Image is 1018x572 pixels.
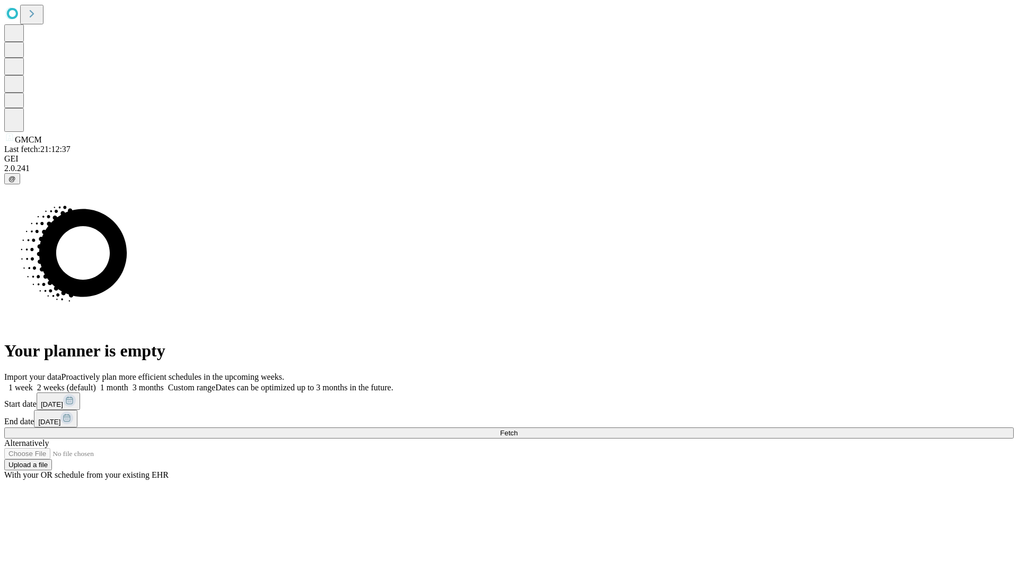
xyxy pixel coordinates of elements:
[38,418,60,426] span: [DATE]
[15,135,42,144] span: GMCM
[34,410,77,427] button: [DATE]
[4,470,169,479] span: With your OR schedule from your existing EHR
[4,392,1014,410] div: Start date
[8,383,33,392] span: 1 week
[133,383,164,392] span: 3 months
[215,383,393,392] span: Dates can be optimized up to 3 months in the future.
[4,459,52,470] button: Upload a file
[4,164,1014,173] div: 2.0.241
[37,383,96,392] span: 2 weeks (default)
[4,427,1014,439] button: Fetch
[4,341,1014,361] h1: Your planner is empty
[4,173,20,184] button: @
[500,429,517,437] span: Fetch
[4,439,49,448] span: Alternatively
[168,383,215,392] span: Custom range
[4,410,1014,427] div: End date
[4,372,62,381] span: Import your data
[100,383,128,392] span: 1 month
[4,145,71,154] span: Last fetch: 21:12:37
[4,154,1014,164] div: GEI
[41,400,63,408] span: [DATE]
[37,392,80,410] button: [DATE]
[8,175,16,183] span: @
[62,372,284,381] span: Proactively plan more efficient schedules in the upcoming weeks.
